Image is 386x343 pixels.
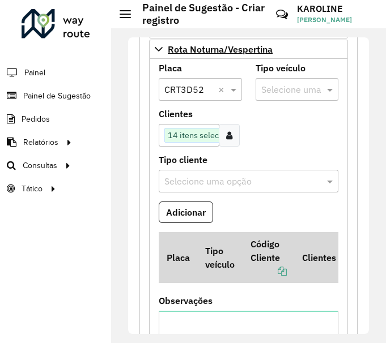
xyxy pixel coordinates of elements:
label: Placa [159,61,182,75]
span: Tático [22,183,43,195]
label: Tipo cliente [159,153,207,166]
h2: Painel de Sugestão - Criar registro [131,2,267,26]
label: Tipo veículo [256,61,306,75]
h3: KAROLINE [297,3,382,14]
label: Clientes [159,107,193,121]
th: Clientes [294,232,343,283]
span: [PERSON_NAME] [297,15,382,25]
th: Código Cliente [243,232,294,283]
th: Tipo veículo [197,232,242,283]
span: Pedidos [22,113,50,125]
a: Rota Noturna/Vespertina [149,40,348,59]
th: Placa [159,232,197,283]
span: Painel de Sugestão [23,90,91,102]
label: Observações [159,294,213,307]
a: Copiar [251,265,287,277]
span: Relatórios [23,136,58,148]
span: Clear all [218,83,228,96]
span: Rota Noturna/Vespertina [168,45,273,54]
button: Adicionar [159,201,213,223]
a: Contato Rápido [270,2,294,27]
span: Consultas [23,160,57,171]
span: Painel [24,67,45,79]
span: 14 itens selecionados [165,128,251,142]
